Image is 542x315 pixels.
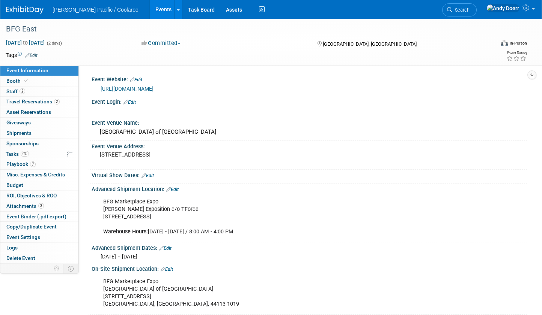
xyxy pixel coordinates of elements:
[97,126,521,138] div: [GEOGRAPHIC_DATA] of [GEOGRAPHIC_DATA]
[22,40,29,46] span: to
[130,77,142,82] a: Edit
[0,97,78,107] a: Travel Reservations2
[0,118,78,128] a: Giveaways
[6,203,44,209] span: Attachments
[0,201,78,211] a: Attachments3
[92,242,527,252] div: Advanced Shipment Dates:
[6,67,48,73] span: Event Information
[442,3,477,16] a: Search
[6,182,23,188] span: Budget
[6,51,38,59] td: Tags
[101,254,137,260] span: [DATE] - [DATE]
[101,86,154,92] a: [URL][DOMAIN_NAME]
[98,274,443,312] div: BFG Marketplace Expo [GEOGRAPHIC_DATA] of [GEOGRAPHIC_DATA] [STREET_ADDRESS] [GEOGRAPHIC_DATA], [...
[98,194,443,239] div: BFG Marketplace Expo [PERSON_NAME] Exposition c/o TForce [STREET_ADDRESS] [DATE] - [DATE] / 8:00 ...
[54,99,60,105] span: 2
[450,39,527,50] div: Event Format
[92,117,527,127] div: Event Venue Name:
[0,253,78,263] a: Delete Event
[6,6,44,14] img: ExhibitDay
[92,263,527,273] div: On-Site Shipment Location:
[53,7,139,13] span: [PERSON_NAME] Pacific / Coolaroo
[0,243,78,253] a: Logs
[0,170,78,180] a: Misc. Expenses & Credits
[0,139,78,149] a: Sponsorships
[452,7,470,13] span: Search
[0,232,78,242] a: Event Settings
[0,222,78,232] a: Copy/Duplicate Event
[92,170,527,179] div: Virtual Show Dates:
[6,255,35,261] span: Delete Event
[30,161,36,167] span: 7
[63,264,79,273] td: Toggle Event Tabs
[92,141,527,150] div: Event Venue Address:
[50,264,63,273] td: Personalize Event Tab Strip
[166,187,179,192] a: Edit
[92,74,527,84] div: Event Website:
[0,149,78,159] a: Tasks0%
[6,88,25,94] span: Staff
[0,128,78,138] a: Shipments
[0,180,78,190] a: Budget
[0,87,78,97] a: Staff2
[6,39,45,46] span: [DATE] [DATE]
[46,41,62,46] span: (2 days)
[6,234,40,240] span: Event Settings
[6,99,60,105] span: Travel Reservations
[6,140,39,146] span: Sponsorships
[0,66,78,76] a: Event Information
[506,51,527,55] div: Event Rating
[38,203,44,209] span: 3
[139,39,184,47] button: Committed
[123,100,136,105] a: Edit
[0,159,78,169] a: Playbook7
[142,173,154,178] a: Edit
[6,78,29,84] span: Booth
[161,267,173,272] a: Edit
[3,22,483,36] div: BFG East
[6,172,65,178] span: Misc. Expenses & Credits
[103,228,148,235] b: Warehouse Hours:
[6,245,18,251] span: Logs
[159,246,172,251] a: Edit
[323,41,417,47] span: [GEOGRAPHIC_DATA], [GEOGRAPHIC_DATA]
[0,107,78,117] a: Asset Reservations
[6,193,57,199] span: ROI, Objectives & ROO
[0,76,78,86] a: Booth
[21,151,29,157] span: 0%
[486,4,519,12] img: Andy Doerr
[6,109,51,115] span: Asset Reservations
[24,79,28,83] i: Booth reservation complete
[20,88,25,94] span: 2
[6,151,29,157] span: Tasks
[92,96,527,106] div: Event Login:
[6,213,66,219] span: Event Binder (.pdf export)
[0,212,78,222] a: Event Binder (.pdf export)
[100,151,265,158] pre: [STREET_ADDRESS]
[6,130,32,136] span: Shipments
[501,40,508,46] img: Format-Inperson.png
[6,119,31,125] span: Giveaways
[6,161,36,167] span: Playbook
[6,224,57,230] span: Copy/Duplicate Event
[25,53,38,58] a: Edit
[92,184,527,193] div: Advanced Shipment Location:
[0,191,78,201] a: ROI, Objectives & ROO
[509,40,527,46] div: In-Person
